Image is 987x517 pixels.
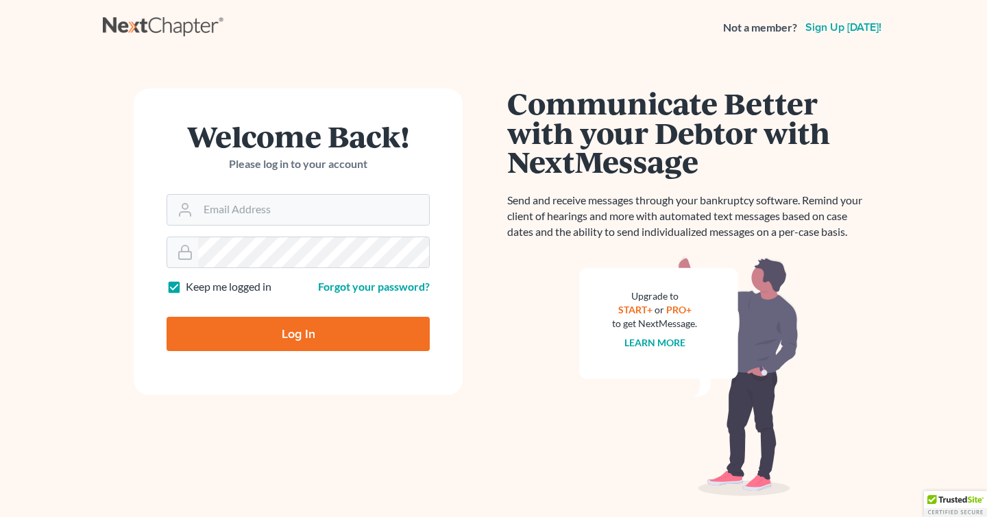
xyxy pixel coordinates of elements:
a: Sign up [DATE]! [803,22,884,33]
a: Learn more [624,337,685,348]
a: PRO+ [666,304,692,315]
img: nextmessage_bg-59042aed3d76b12b5cd301f8e5b87938c9018125f34e5fa2b7a6b67550977c72.svg [579,256,799,496]
h1: Welcome Back! [167,121,430,151]
strong: Not a member? [723,20,797,36]
div: Upgrade to [612,289,697,303]
label: Keep me logged in [186,279,271,295]
input: Email Address [198,195,429,225]
div: TrustedSite Certified [924,491,987,517]
h1: Communicate Better with your Debtor with NextMessage [507,88,870,176]
p: Send and receive messages through your bankruptcy software. Remind your client of hearings and mo... [507,193,870,240]
span: or [655,304,664,315]
p: Please log in to your account [167,156,430,172]
a: Forgot your password? [318,280,430,293]
div: to get NextMessage. [612,317,697,330]
input: Log In [167,317,430,351]
a: START+ [618,304,653,315]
